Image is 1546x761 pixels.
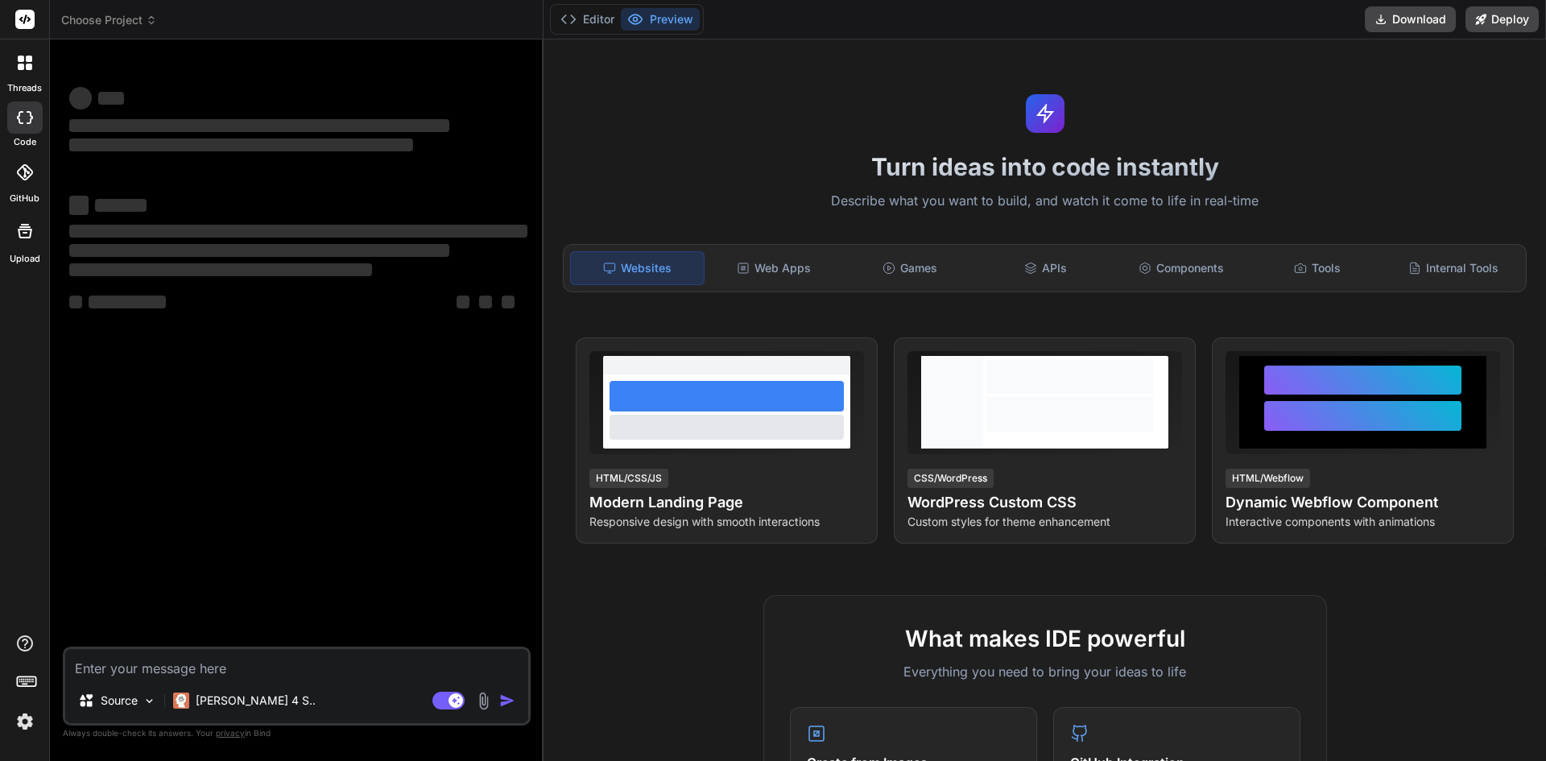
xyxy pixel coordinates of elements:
span: ‌ [95,199,147,212]
span: ‌ [69,196,89,215]
span: ‌ [69,139,413,151]
img: attachment [474,692,493,710]
span: ‌ [457,296,469,308]
span: ‌ [69,87,92,110]
p: Responsive design with smooth interactions [589,514,864,530]
p: Everything you need to bring your ideas to life [790,662,1300,681]
label: threads [7,81,42,95]
h2: What makes IDE powerful [790,622,1300,656]
img: Claude 4 Sonnet [173,693,189,709]
label: Upload [10,252,40,266]
p: Source [101,693,138,709]
h4: Dynamic Webflow Component [1226,491,1500,514]
span: privacy [216,728,245,738]
span: ‌ [98,92,124,105]
span: ‌ [69,225,527,238]
h4: WordPress Custom CSS [907,491,1182,514]
p: [PERSON_NAME] 4 S.. [196,693,316,709]
span: Choose Project [61,12,157,28]
h4: Modern Landing Page [589,491,864,514]
span: ‌ [69,296,82,308]
label: code [14,135,36,149]
img: settings [11,708,39,735]
p: Always double-check its answers. Your in Bind [63,726,531,741]
div: HTML/CSS/JS [589,469,668,488]
div: HTML/Webflow [1226,469,1310,488]
p: Interactive components with animations [1226,514,1500,530]
span: ‌ [69,119,449,132]
div: Components [1115,251,1248,285]
p: Custom styles for theme enhancement [907,514,1182,530]
span: ‌ [479,296,492,308]
span: ‌ [89,296,166,308]
div: Web Apps [708,251,841,285]
div: Tools [1251,251,1384,285]
button: Preview [621,8,700,31]
div: Games [844,251,977,285]
div: Websites [570,251,705,285]
p: Describe what you want to build, and watch it come to life in real-time [553,191,1536,212]
label: GitHub [10,192,39,205]
img: Pick Models [143,694,156,708]
button: Download [1365,6,1456,32]
span: ‌ [69,263,372,276]
div: CSS/WordPress [907,469,994,488]
button: Deploy [1465,6,1539,32]
h1: Turn ideas into code instantly [553,152,1536,181]
div: APIs [979,251,1112,285]
div: Internal Tools [1387,251,1519,285]
span: ‌ [69,244,449,257]
img: icon [499,693,515,709]
span: ‌ [502,296,515,308]
button: Editor [554,8,621,31]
